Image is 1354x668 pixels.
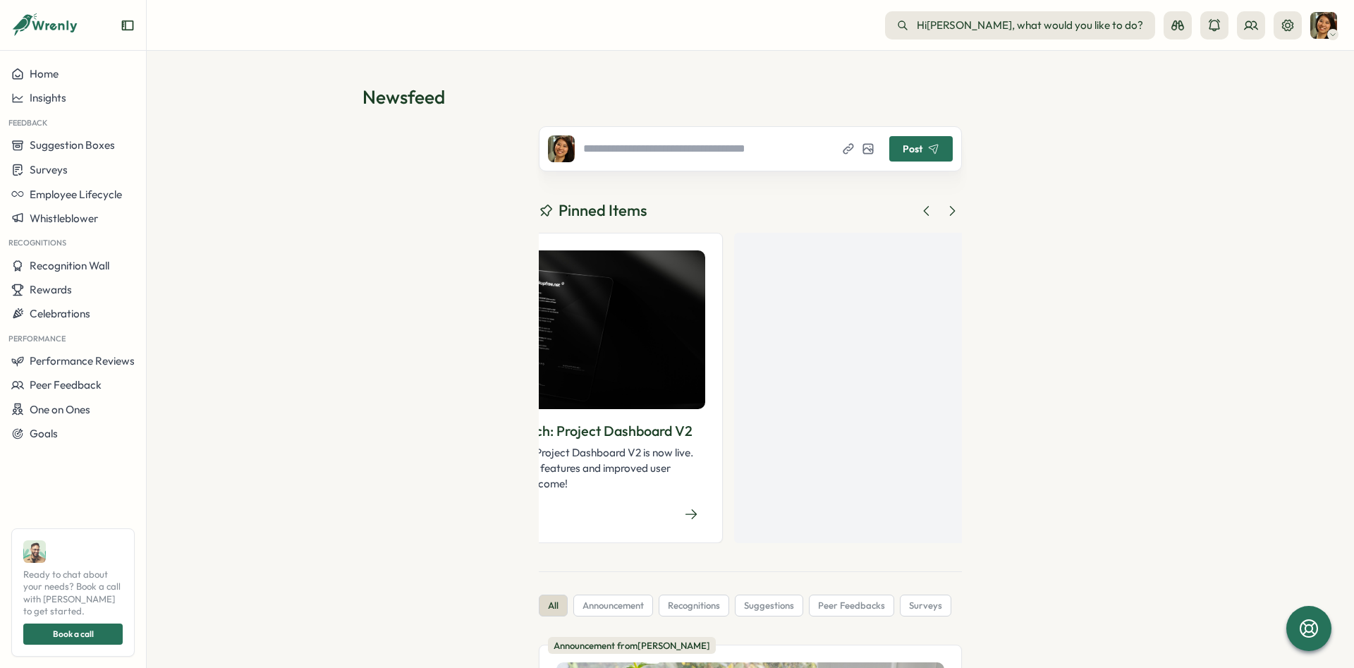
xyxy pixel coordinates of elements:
[23,540,46,563] img: Ali Khan
[30,403,90,416] span: One on Ones
[53,624,94,644] span: Book a call
[539,200,647,221] h3: Pinned Items
[917,18,1143,33] span: Hi [PERSON_NAME] , what would you like to do?
[861,142,875,156] button: Add photo
[668,600,720,612] span: recognitions
[30,378,102,391] span: Peer Feedback
[362,85,1138,109] h1: Newsfeed
[30,354,135,368] span: Performance Reviews
[885,11,1155,40] button: Hi[PERSON_NAME], what would you like to do?
[30,259,109,272] span: Recognition Wall
[30,91,66,104] span: Insights
[423,250,705,409] img: New Feature Launch: Project Dashboard V2
[423,420,705,442] h3: New Feature Launch: Project Dashboard V2
[818,600,885,612] span: peer feedbacks
[30,307,90,320] span: Celebrations
[734,233,1051,543] iframe: YouTube video player
[423,445,705,492] p: Exciting news! The new Project Dashboard V2 is now live. Check out the enhanced features and impr...
[1310,12,1337,39] img: Sarah Johnson
[23,624,123,645] button: Book a call
[30,427,58,440] span: Goals
[30,138,115,152] span: Suggestion Boxes
[889,136,953,162] button: Post
[583,600,644,612] span: announcement
[30,67,59,80] span: Home
[744,600,794,612] span: suggestions
[841,142,855,156] button: Add link
[30,212,98,225] span: Whistleblower
[30,283,72,296] span: Rewards
[554,640,710,652] span: Announcement from [PERSON_NAME]
[121,18,135,32] button: Expand sidebar
[30,163,68,176] span: Surveys
[23,569,123,618] span: Ready to chat about your needs? Book a call with [PERSON_NAME] to get started.
[903,144,922,154] span: Post
[909,600,942,612] span: surveys
[548,600,559,612] span: all
[30,188,122,201] span: Employee Lifecycle
[548,135,575,162] img: cassie.a341722e.jpg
